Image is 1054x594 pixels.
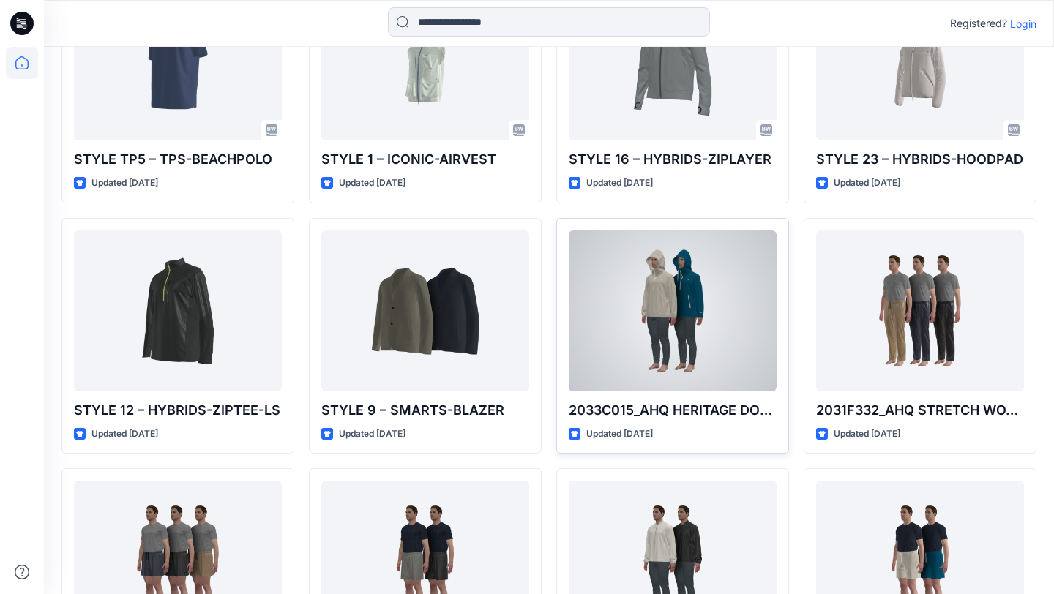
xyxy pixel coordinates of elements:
p: STYLE 23 – HYBRIDS-HOODPAD [816,149,1024,170]
p: STYLE 9 – SMARTS-BLAZER [321,400,529,421]
p: Registered? [950,15,1007,32]
p: Updated [DATE] [339,176,405,191]
p: STYLE 12 – HYBRIDS-ZIPTEE-LS [74,400,282,421]
p: Updated [DATE] [834,176,900,191]
p: Updated [DATE] [339,426,405,442]
a: STYLE 12 – HYBRIDS-ZIPTEE-LS [74,230,282,391]
p: Updated [DATE] [91,176,158,191]
p: Updated [DATE] [586,426,653,442]
p: STYLE 16 – HYBRIDS-ZIPLAYER [569,149,777,170]
a: 2033C015_AHQ HERITAGE DOUBLE WEAVE RELAXED ANORAK_SS26_SMS_TRUE FABRIC [569,230,777,391]
p: 2031F332_AHQ STRETCH WOVEN PANT_SS26_SMS_TRUE FABRIC [816,400,1024,421]
a: STYLE 9 – SMARTS-BLAZER [321,230,529,391]
p: Updated [DATE] [91,426,158,442]
p: Login [1010,16,1036,31]
p: STYLE 1 – ICONIC-AIRVEST [321,149,529,170]
p: Updated [DATE] [586,176,653,191]
p: 2033C015_AHQ HERITAGE DOUBLE WEAVE RELAXED ANORAK_SS26_SMS_TRUE FABRIC [569,400,777,421]
p: Updated [DATE] [834,426,900,442]
p: STYLE TP5 – TPS-BEACHPOLO [74,149,282,170]
a: 2031F332_AHQ STRETCH WOVEN PANT_SS26_SMS_TRUE FABRIC [816,230,1024,391]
